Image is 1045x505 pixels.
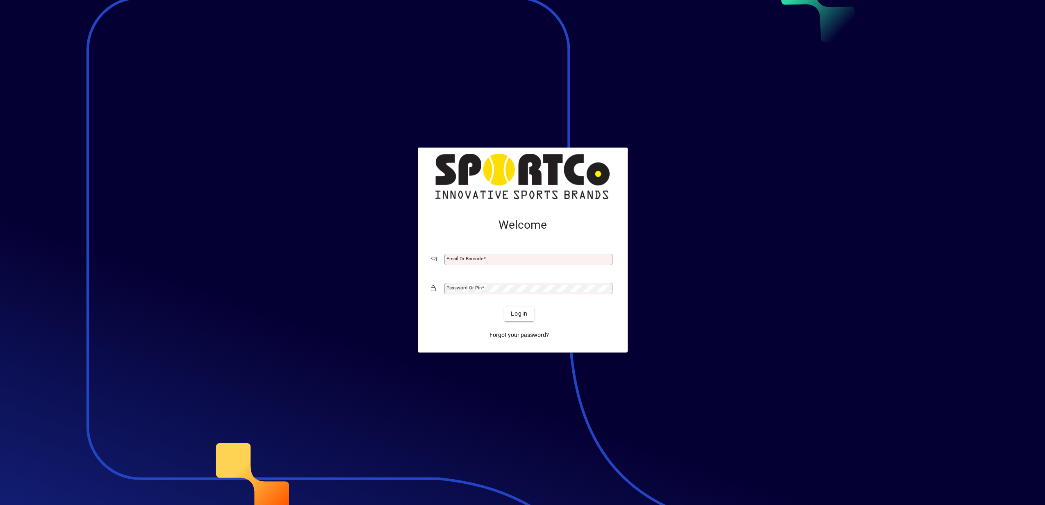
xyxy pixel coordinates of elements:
span: Forgot your password? [489,331,549,339]
h2: Welcome [431,218,615,232]
mat-label: Email or Barcode [446,256,483,262]
span: Login [511,309,528,318]
button: Login [504,307,534,321]
mat-label: Password or Pin [446,285,482,291]
a: Forgot your password? [486,328,552,343]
